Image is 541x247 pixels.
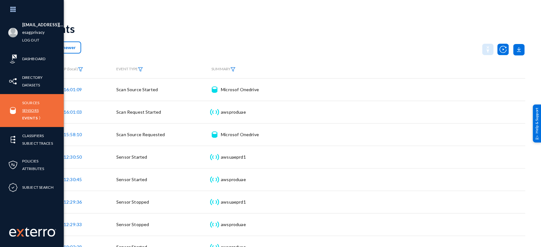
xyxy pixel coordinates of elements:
[497,44,509,55] img: icon-utility-autoscan.svg
[212,86,217,93] img: icon-source.svg
[230,67,235,72] img: icon-filter.svg
[22,55,45,62] a: Dashboard
[221,176,246,183] div: awsproduae
[64,177,82,182] span: 12:30:45
[221,199,246,205] div: awsuaeprd1
[22,36,39,44] a: Log out
[116,154,147,160] span: Sensor Started
[116,67,143,72] span: EVENT TYPE
[209,199,220,205] img: icon-sensor.svg
[221,154,246,160] div: awsuaeprd1
[116,177,147,182] span: Sensor Started
[22,165,44,172] a: Attributes
[78,67,83,72] img: icon-filter.svg
[209,109,220,115] img: icon-sensor.svg
[116,87,158,92] span: Scan Source Started
[209,176,220,183] img: icon-sensor.svg
[64,109,82,115] span: 16:01:03
[212,131,217,138] img: icon-source.svg
[64,154,82,160] span: 12:30:50
[116,109,161,115] span: Scan Request Started
[64,132,82,137] span: 15:58:10
[22,157,38,165] a: Policies
[8,77,18,86] img: icon-inventory.svg
[8,54,18,64] img: icon-risk-sonar.svg
[8,160,18,170] img: icon-policies.svg
[64,222,82,227] span: 12:29:33
[22,21,64,29] li: [EMAIL_ADDRESS][DOMAIN_NAME]
[22,114,38,122] a: Events
[22,107,39,114] a: Sensors
[22,74,42,81] a: Directory
[8,135,18,144] img: icon-elements.svg
[22,132,44,139] a: Classifiers
[209,154,220,160] img: icon-sensor.svg
[8,183,18,192] img: icon-compliance.svg
[116,222,149,227] span: Sensor Stopped
[221,86,259,93] div: Microsof Onedrive
[221,221,246,228] div: awsproduae
[116,132,165,137] span: Scan Source Requested
[8,106,18,115] img: icon-sources.svg
[8,28,18,37] img: blank-profile-picture.png
[211,66,235,71] span: SUMMARY
[221,109,246,115] div: awsproduae
[209,221,220,228] img: icon-sensor.svg
[221,131,259,138] div: Microsof Onedrive
[22,140,53,147] a: Subject Traces
[22,99,39,106] a: Sources
[22,184,54,191] a: Subject Search
[138,67,143,72] img: icon-filter.svg
[3,3,23,16] img: app launcher
[116,199,149,205] span: Sensor Stopped
[535,135,539,139] img: help_support.svg
[64,87,82,92] span: 16:01:09
[64,199,82,205] span: 12:29:36
[533,104,541,142] div: Help & Support
[9,227,56,237] img: exterro-work-mark.svg
[45,66,83,71] span: TIMESTAMP (local)
[22,81,40,89] a: Datasets
[22,29,45,36] a: esagprivacy
[16,229,24,237] img: exterro-logo.svg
